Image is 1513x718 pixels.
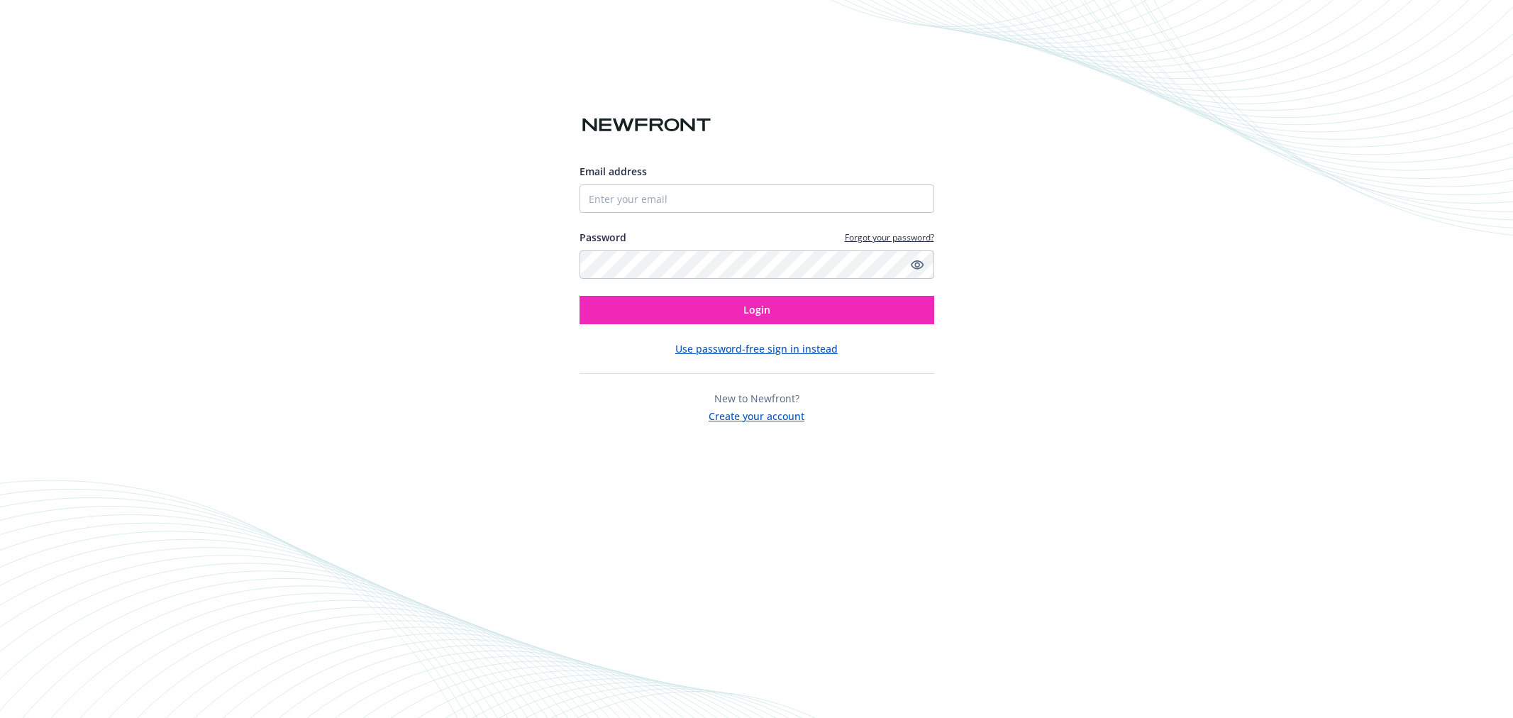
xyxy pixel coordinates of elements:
[845,231,934,243] a: Forgot your password?
[743,303,770,316] span: Login
[580,113,714,138] img: Newfront logo
[909,256,926,273] a: Show password
[580,165,647,178] span: Email address
[675,341,838,356] button: Use password-free sign in instead
[580,250,934,279] input: Enter your password
[580,230,626,245] label: Password
[709,406,804,424] button: Create your account
[714,392,799,405] span: New to Newfront?
[580,296,934,324] button: Login
[580,184,934,213] input: Enter your email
